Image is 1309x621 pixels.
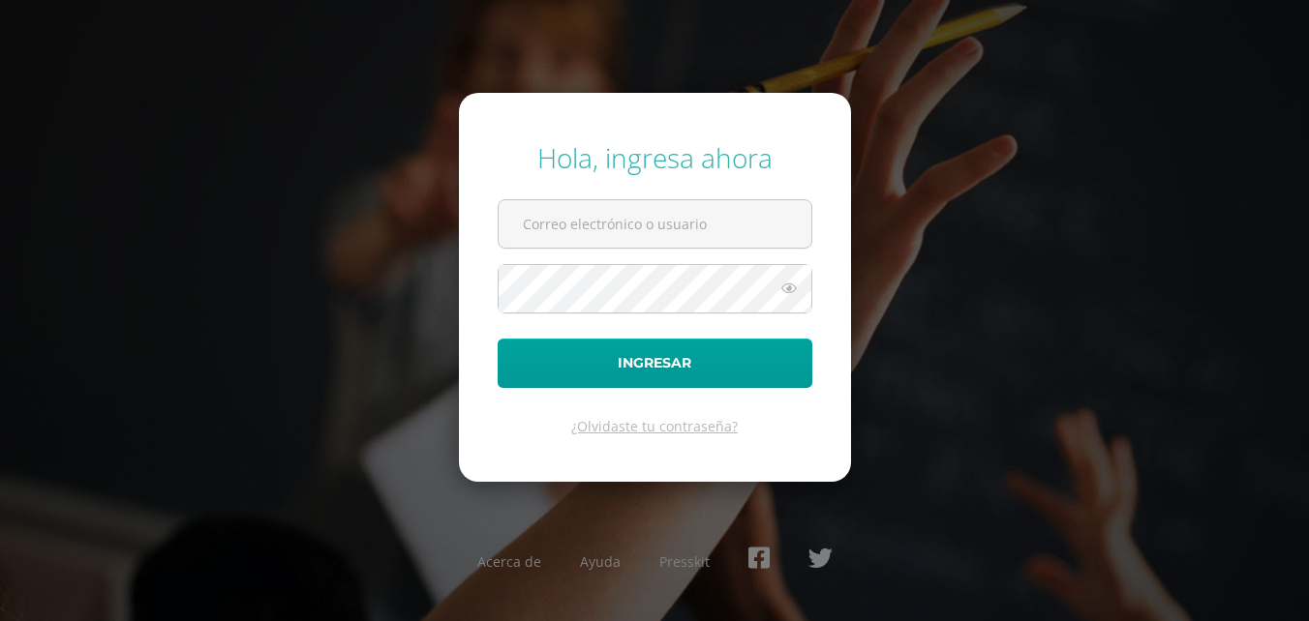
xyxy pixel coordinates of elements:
[498,139,812,176] div: Hola, ingresa ahora
[659,552,710,571] a: Presskit
[571,417,738,435] a: ¿Olvidaste tu contraseña?
[580,552,621,571] a: Ayuda
[477,552,541,571] a: Acerca de
[498,339,812,388] button: Ingresar
[499,200,811,248] input: Correo electrónico o usuario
